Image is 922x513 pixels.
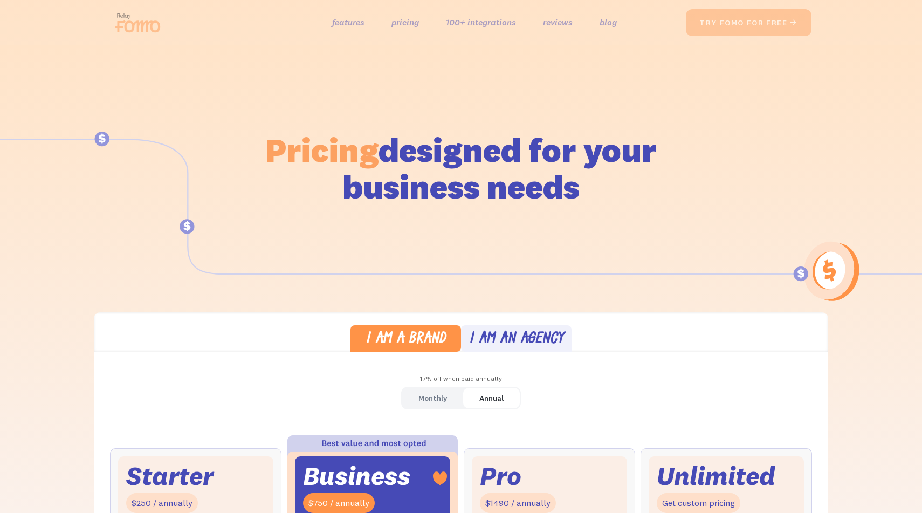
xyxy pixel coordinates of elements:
[391,15,419,30] a: pricing
[94,371,828,387] div: 17% off when paid annually
[657,464,775,488] div: Unlimited
[303,493,375,513] div: $750 / annually
[303,464,410,488] div: Business
[265,129,379,170] span: Pricing
[265,132,657,205] h1: designed for your business needs
[469,332,564,347] div: I am an agency
[600,15,617,30] a: blog
[479,391,504,406] div: Annual
[446,15,516,30] a: 100+ integrations
[126,493,198,513] div: $250 / annually
[657,493,740,513] div: Get custom pricing
[789,18,798,28] span: 
[686,9,811,36] a: try fomo for free
[543,15,573,30] a: reviews
[480,464,521,488] div: Pro
[480,493,556,513] div: $1490 / annually
[418,391,447,406] div: Monthly
[366,332,446,347] div: I am a brand
[126,464,214,488] div: Starter
[332,15,364,30] a: features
